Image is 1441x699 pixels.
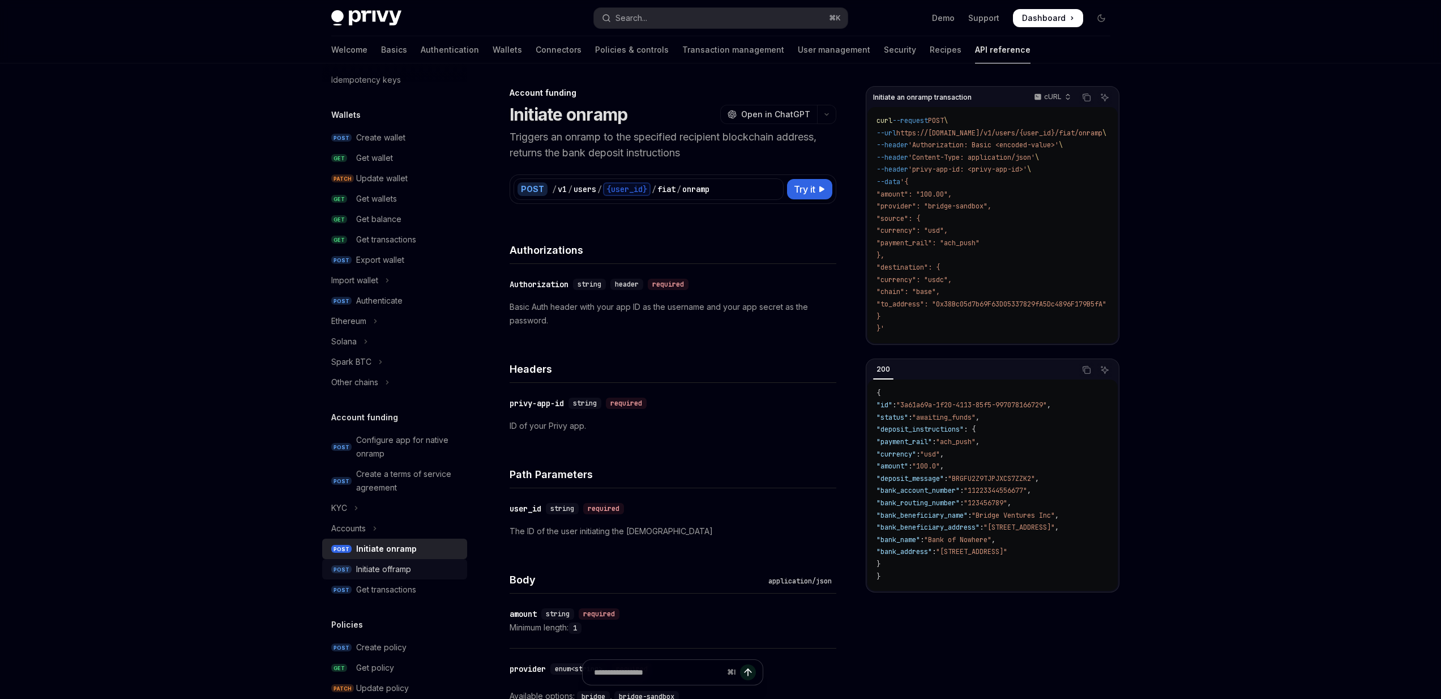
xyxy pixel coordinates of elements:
[583,503,624,514] div: required
[510,361,836,377] h4: Headers
[331,134,352,142] span: POST
[568,623,581,634] code: 1
[876,486,960,495] span: "bank_account_number"
[960,498,964,508] span: :
[510,503,541,514] div: user_id
[510,279,568,290] div: Authorization
[876,498,960,508] span: "bank_routing_number"
[876,287,940,296] span: "chain": "base",
[552,184,557,195] div: /
[331,443,352,451] span: POST
[322,498,467,518] button: Toggle KYC section
[322,539,467,559] a: POSTInitiate onramp
[331,411,398,424] h5: Account funding
[876,129,896,138] span: --url
[1092,9,1110,27] button: Toggle dark mode
[876,165,908,174] span: --header
[322,430,467,464] a: POSTConfigure app for native onramp
[876,437,932,446] span: "payment_rail"
[876,190,952,199] span: "amount": "100.00",
[976,437,980,446] span: ,
[876,238,980,248] span: "payment_rail": "ach_push"
[331,108,361,122] h5: Wallets
[331,643,352,652] span: POST
[574,184,596,195] div: users
[356,212,401,226] div: Get balance
[940,450,944,459] span: ,
[510,419,836,433] p: ID of your Privy app.
[579,608,619,620] div: required
[976,413,980,422] span: ,
[876,389,880,398] span: {
[876,400,892,410] span: "id"
[682,184,709,195] div: onramp
[331,477,352,485] span: POST
[322,372,467,393] button: Toggle Other chains section
[1044,92,1062,101] p: cURL
[657,184,675,195] div: fiat
[356,253,404,267] div: Export wallet
[908,165,1027,174] span: 'privy-app-id: <privy-app-id>'
[916,450,920,459] span: :
[615,280,639,289] span: header
[597,184,602,195] div: /
[510,242,836,258] h4: Authorizations
[876,474,944,483] span: "deposit_message"
[948,474,1035,483] span: "BRGFU2Z9TJPJXCS7ZZK2"
[924,535,991,544] span: "Bank of Nowhere"
[1097,363,1112,377] button: Ask AI
[740,664,756,680] button: Send message
[331,355,371,369] div: Spark BTC
[331,522,366,535] div: Accounts
[1035,474,1039,483] span: ,
[331,545,352,553] span: POST
[876,312,880,321] span: }
[322,209,467,229] a: GETGet balance
[1059,140,1063,150] span: \
[331,236,347,244] span: GET
[928,116,944,125] span: POST
[876,263,940,272] span: "destination": {
[884,36,916,63] a: Security
[510,572,764,587] h4: Body
[510,621,836,634] div: Minimum length:
[510,300,836,327] p: Basic Auth header with your app ID as the username and your app secret as the password.
[677,184,681,195] div: /
[606,398,647,409] div: required
[991,535,995,544] span: ,
[536,36,581,63] a: Connectors
[720,105,817,124] button: Open in ChatGPT
[322,127,467,148] a: POSTCreate wallet
[1097,90,1112,105] button: Ask AI
[331,618,363,632] h5: Policies
[892,400,896,410] span: :
[908,153,1035,162] span: 'Content-Type: application/json'
[510,104,628,125] h1: Initiate onramp
[900,177,908,186] span: '{
[331,174,354,183] span: PATCH
[964,498,1007,508] span: "123456789"
[356,661,394,675] div: Get policy
[1079,363,1094,377] button: Copy the contents from the code block
[829,14,841,23] span: ⌘ K
[322,229,467,250] a: GETGet transactions
[940,462,944,471] span: ,
[975,36,1030,63] a: API reference
[682,36,784,63] a: Transaction management
[892,116,928,125] span: --request
[876,226,948,235] span: "currency": "usd",
[876,153,908,162] span: --header
[322,168,467,189] a: PATCHUpdate wallet
[518,182,548,196] div: POST
[964,425,976,434] span: : {
[322,559,467,579] a: POSTInitiate offramp
[876,140,908,150] span: --header
[920,535,924,544] span: :
[356,192,397,206] div: Get wallets
[356,131,405,144] div: Create wallet
[936,547,1007,556] span: "[STREET_ADDRESS]"
[873,93,972,102] span: Initiate an onramp transaction
[876,511,968,520] span: "bank_beneficiary_name"
[322,658,467,678] a: GETGet policy
[1028,88,1076,107] button: cURL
